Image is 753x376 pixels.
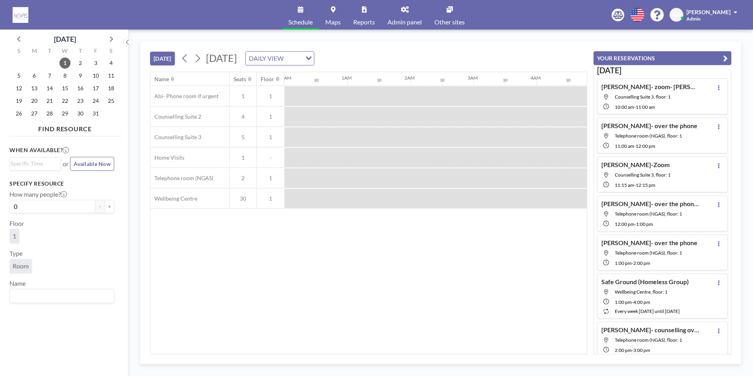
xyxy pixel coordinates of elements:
[286,53,301,63] input: Search for option
[388,19,422,25] span: Admin panel
[13,262,29,270] span: Room
[615,172,671,178] span: Counselling Suite 3, floor: 1
[13,70,24,81] span: Sunday, October 5, 2025
[10,158,61,169] div: Search for option
[288,19,313,25] span: Schedule
[150,175,213,182] span: Telephone room (NGAS)
[59,70,70,81] span: Wednesday, October 8, 2025
[9,249,22,257] label: Type
[150,93,219,100] span: Abi- Phone room if urgent
[75,95,86,106] span: Thursday, October 23, 2025
[615,299,632,305] span: 1:00 PM
[230,195,256,202] span: 30
[9,220,24,227] label: Floor
[230,154,256,161] span: 1
[615,308,680,314] span: every week [DATE] until [DATE]
[63,160,69,168] span: or
[257,134,284,141] span: 1
[634,104,636,110] span: -
[59,108,70,119] span: Wednesday, October 29, 2025
[88,47,103,57] div: F
[615,133,682,139] span: Telephone room (NGAS), floor: 1
[9,122,121,133] h4: FIND RESOURCE
[206,52,237,64] span: [DATE]
[29,83,40,94] span: Monday, October 13, 2025
[633,347,650,353] span: 3:00 PM
[636,221,653,227] span: 1:00 PM
[615,104,634,110] span: 10:00 AM
[29,108,40,119] span: Monday, October 27, 2025
[634,143,636,149] span: -
[601,239,697,247] h4: [PERSON_NAME]- over the phone
[601,278,689,286] h4: Safe Ground (Homeless Group)
[615,347,632,353] span: 2:00 PM
[90,83,101,94] span: Friday, October 17, 2025
[103,47,119,57] div: S
[633,260,650,266] span: 2:00 PM
[467,75,478,81] div: 3AM
[13,7,28,23] img: organization-logo
[75,70,86,81] span: Thursday, October 9, 2025
[29,95,40,106] span: Monday, October 20, 2025
[230,113,256,120] span: 4
[106,58,117,69] span: Saturday, October 4, 2025
[636,182,655,188] span: 12:15 PM
[314,78,319,83] div: 30
[636,104,655,110] span: 11:00 AM
[636,143,655,149] span: 12:00 PM
[257,195,284,202] span: 1
[90,70,101,81] span: Friday, October 10, 2025
[530,75,541,81] div: 4AM
[261,76,274,83] div: Floor
[150,113,201,120] span: Counselling Suite 2
[150,195,197,202] span: Wellbeing Centre
[404,75,415,81] div: 2AM
[90,108,101,119] span: Friday, October 31, 2025
[54,34,76,45] div: [DATE]
[150,134,201,141] span: Counselling Suite 3
[10,289,114,303] div: Search for option
[615,143,634,149] span: 11:00 AM
[44,95,55,106] span: Tuesday, October 21, 2025
[257,175,284,182] span: 1
[13,95,24,106] span: Sunday, October 19, 2025
[615,337,682,343] span: Telephone room (NGAS), floor: 1
[59,95,70,106] span: Wednesday, October 22, 2025
[633,299,650,305] span: 4:00 PM
[597,65,728,75] h3: [DATE]
[75,108,86,119] span: Thursday, October 30, 2025
[325,19,341,25] span: Maps
[615,221,634,227] span: 12:00 PM
[9,180,114,187] h3: Specify resource
[154,76,169,83] div: Name
[566,78,571,83] div: 30
[13,108,24,119] span: Sunday, October 26, 2025
[13,232,16,240] span: 1
[615,94,671,100] span: Counselling Suite 3, floor: 1
[11,291,109,301] input: Search for option
[106,70,117,81] span: Saturday, October 11, 2025
[57,47,73,57] div: W
[150,52,175,65] button: [DATE]
[13,83,24,94] span: Sunday, October 12, 2025
[74,160,111,167] span: Available Now
[90,95,101,106] span: Friday, October 24, 2025
[247,53,285,63] span: DAILY VIEW
[601,122,697,130] h4: [PERSON_NAME]- over the phone
[353,19,375,25] span: Reports
[615,289,668,295] span: Wellbeing Centre, floor: 1
[634,182,636,188] span: -
[615,182,634,188] span: 11:15 AM
[9,190,67,198] label: How many people?
[11,159,56,168] input: Search for option
[230,134,256,141] span: 5
[615,250,682,256] span: Telephone room (NGAS), floor: 1
[672,11,681,19] span: AW
[42,47,57,57] div: T
[615,211,682,217] span: Telephone room (NGAS), floor: 1
[105,200,114,213] button: +
[257,154,284,161] span: -
[601,200,700,208] h4: [PERSON_NAME]- over the phone- [PERSON_NAME]
[150,154,184,161] span: Home Visits
[257,113,284,120] span: 1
